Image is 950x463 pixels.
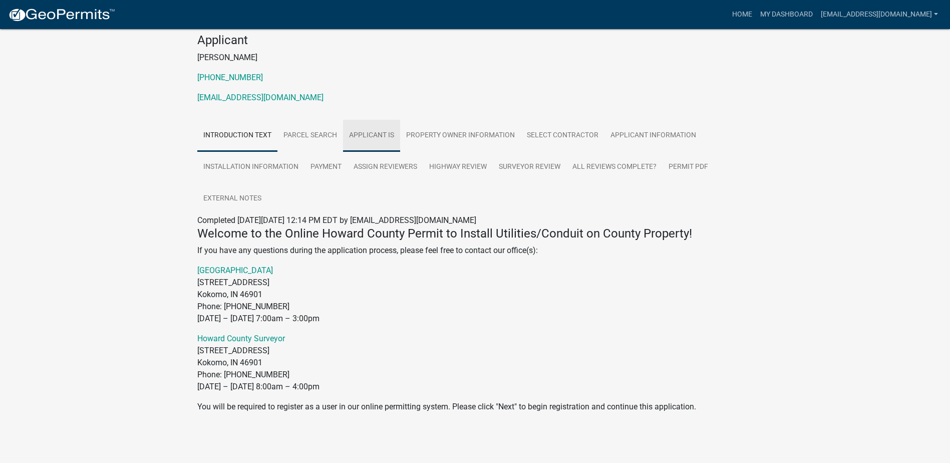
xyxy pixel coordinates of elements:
p: [STREET_ADDRESS] Kokomo, IN 46901 Phone: [PHONE_NUMBER] [DATE] – [DATE] 8:00am – 4:00pm [197,333,753,393]
a: Installation Information [197,151,304,183]
a: Highway Review [423,151,493,183]
a: Home [728,5,756,24]
a: [EMAIL_ADDRESS][DOMAIN_NAME] [197,93,324,102]
a: [EMAIL_ADDRESS][DOMAIN_NAME] [817,5,942,24]
a: Assign Reviewers [348,151,423,183]
a: Howard County Surveyor [197,334,285,343]
a: [GEOGRAPHIC_DATA] [197,266,273,275]
span: Completed [DATE][DATE] 12:14 PM EDT by [EMAIL_ADDRESS][DOMAIN_NAME] [197,215,476,225]
a: Applicant Information [604,120,702,152]
a: All Reviews Complete? [566,151,663,183]
p: [PERSON_NAME] [197,52,753,64]
a: Payment [304,151,348,183]
h4: Applicant [197,33,753,48]
a: Permit PDF [663,151,714,183]
p: If you have any questions during the application process, please feel free to contact our office(s): [197,245,753,257]
a: Parcel Search [277,120,343,152]
a: Applicant Is [343,120,400,152]
p: You will be required to register as a user in our online permitting system. Please click "Next" t... [197,401,753,413]
a: Surveyor Review [493,151,566,183]
a: [PHONE_NUMBER] [197,73,263,82]
a: Property Owner Information [400,120,521,152]
a: My Dashboard [756,5,817,24]
p: [STREET_ADDRESS] Kokomo, IN 46901 Phone: [PHONE_NUMBER] [DATE] – [DATE] 7:00am – 3:00pm [197,265,753,325]
a: Select contractor [521,120,604,152]
h4: Welcome to the Online Howard County Permit to Install Utilities/Conduit on County Property! [197,226,753,241]
a: Introduction Text [197,120,277,152]
a: External Notes [197,183,267,215]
